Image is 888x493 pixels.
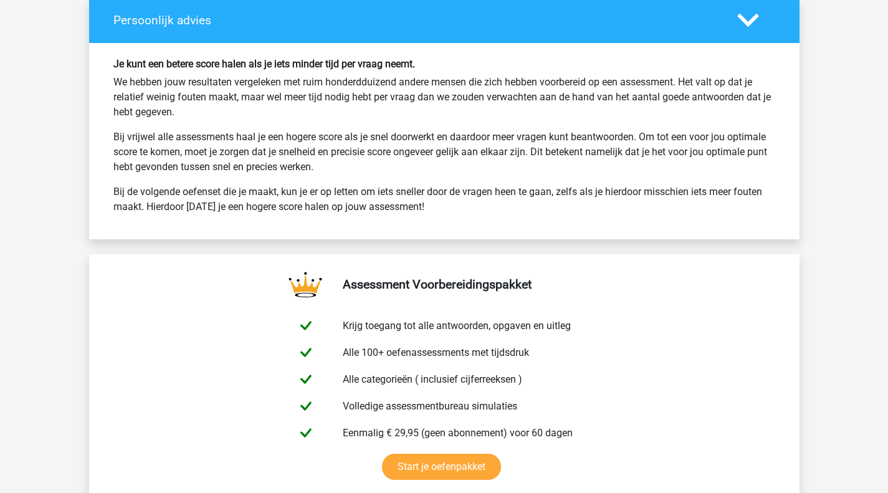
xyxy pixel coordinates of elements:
[113,130,775,175] p: Bij vrijwel alle assessments haal je een hogere score als je snel doorwerkt en daardoor meer vrag...
[113,184,775,214] p: Bij de volgende oefenset die je maakt, kun je er op letten om iets sneller door de vragen heen te...
[113,13,719,27] h4: Persoonlijk advies
[113,75,775,120] p: We hebben jouw resultaten vergeleken met ruim honderdduizend andere mensen die zich hebben voorbe...
[382,454,501,480] a: Start je oefenpakket
[113,58,775,70] h6: Je kunt een betere score halen als je iets minder tijd per vraag neemt.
